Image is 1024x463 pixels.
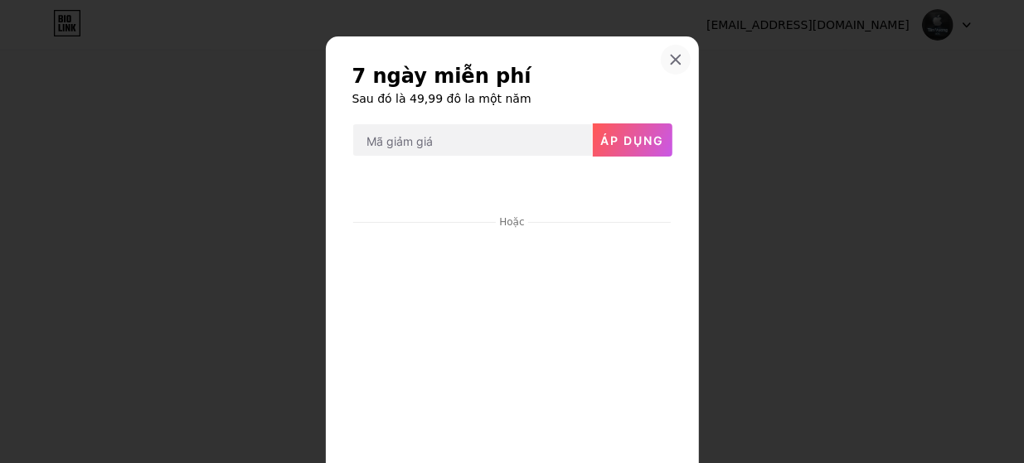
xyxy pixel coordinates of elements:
[353,124,592,157] input: Mã giảm giá
[352,65,531,88] font: 7 ngày miễn phí
[600,133,664,147] font: Áp dụng
[353,171,672,210] iframe: Bảo mật khung nút thanh toán
[499,216,524,228] font: Hoặc
[593,123,672,157] button: Áp dụng
[352,92,531,105] font: Sau đó là 49,99 đô la một năm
